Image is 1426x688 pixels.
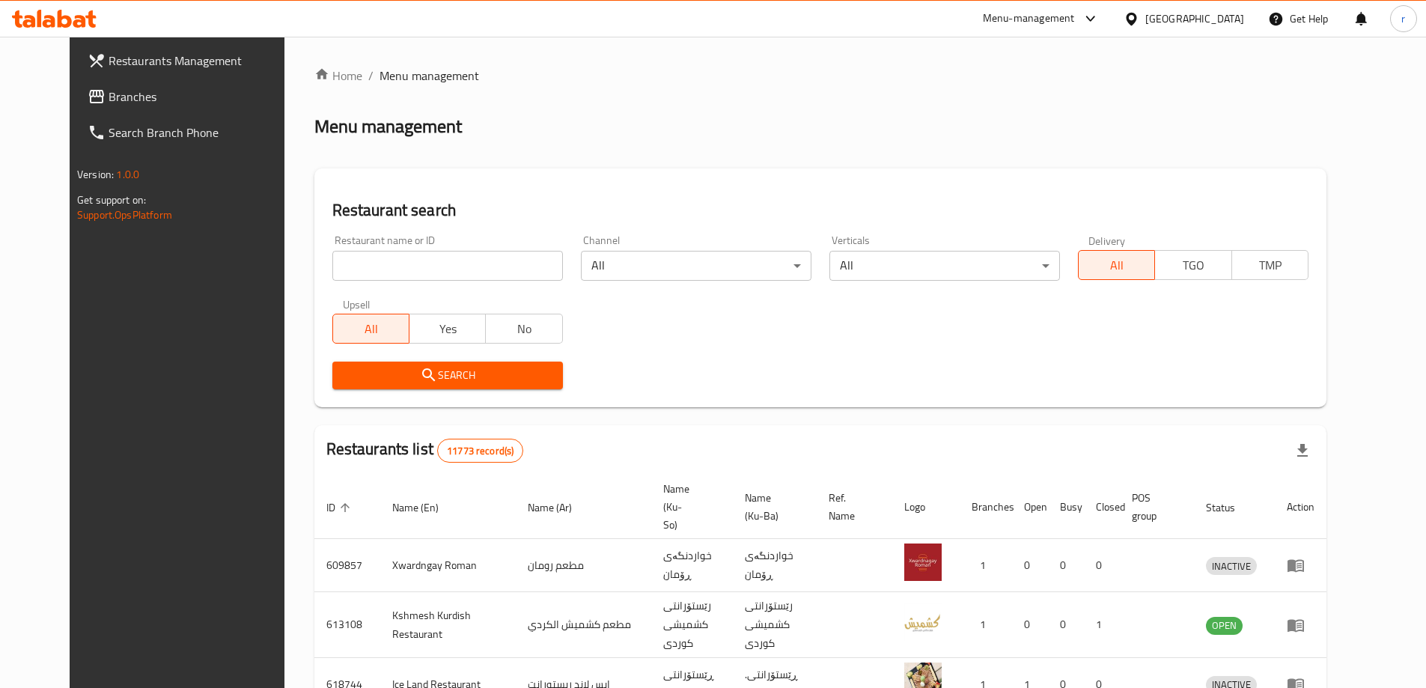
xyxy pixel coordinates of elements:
[380,67,479,85] span: Menu management
[1084,539,1120,592] td: 0
[77,165,114,184] span: Version:
[392,499,458,517] span: Name (En)
[904,603,942,641] img: Kshmesh Kurdish Restaurant
[1012,475,1048,539] th: Open
[77,190,146,210] span: Get support on:
[438,444,522,458] span: 11773 record(s)
[651,539,733,592] td: خواردنگەی ڕۆمان
[76,115,308,150] a: Search Branch Phone
[745,489,799,525] span: Name (Ku-Ba)
[1048,539,1084,592] td: 0
[109,52,296,70] span: Restaurants Management
[663,480,715,534] span: Name (Ku-So)
[1287,616,1314,634] div: Menu
[516,539,651,592] td: مطعم رومان
[1085,255,1149,276] span: All
[516,592,651,658] td: مطعم كشميش الكردي
[344,366,551,385] span: Search
[437,439,523,463] div: Total records count
[1084,592,1120,658] td: 1
[314,539,380,592] td: 609857
[960,539,1012,592] td: 1
[960,592,1012,658] td: 1
[326,499,355,517] span: ID
[1012,592,1048,658] td: 0
[343,299,371,309] label: Upsell
[983,10,1075,28] div: Menu-management
[829,251,1060,281] div: All
[1154,250,1231,280] button: TGO
[109,88,296,106] span: Branches
[1285,433,1320,469] div: Export file
[651,592,733,658] td: رێستۆرانتی کشمیشى كوردى
[1206,557,1257,575] div: INACTIVE
[380,592,516,658] td: Kshmesh Kurdish Restaurant
[1048,592,1084,658] td: 0
[733,592,817,658] td: رێستۆرانتی کشمیشى كوردى
[332,362,563,389] button: Search
[1048,475,1084,539] th: Busy
[1012,539,1048,592] td: 0
[1206,617,1243,634] span: OPEN
[332,251,563,281] input: Search for restaurant name or ID..
[1206,558,1257,575] span: INACTIVE
[368,67,374,85] li: /
[1231,250,1308,280] button: TMP
[904,544,942,581] img: Xwardngay Roman
[76,43,308,79] a: Restaurants Management
[1275,475,1326,539] th: Action
[77,205,172,225] a: Support.OpsPlatform
[492,318,556,340] span: No
[581,251,811,281] div: All
[1084,475,1120,539] th: Closed
[528,499,591,517] span: Name (Ar)
[314,115,462,138] h2: Menu management
[314,67,362,85] a: Home
[380,539,516,592] td: Xwardngay Roman
[339,318,403,340] span: All
[76,79,308,115] a: Branches
[485,314,562,344] button: No
[1132,489,1176,525] span: POS group
[409,314,486,344] button: Yes
[116,165,139,184] span: 1.0.0
[1145,10,1244,27] div: [GEOGRAPHIC_DATA]
[314,67,1326,85] nav: breadcrumb
[1238,255,1302,276] span: TMP
[1206,617,1243,635] div: OPEN
[1401,10,1405,27] span: r
[733,539,817,592] td: خواردنگەی ڕۆمان
[829,489,874,525] span: Ref. Name
[326,438,524,463] h2: Restaurants list
[109,124,296,141] span: Search Branch Phone
[1088,235,1126,246] label: Delivery
[892,475,960,539] th: Logo
[1078,250,1155,280] button: All
[332,199,1308,222] h2: Restaurant search
[332,314,409,344] button: All
[960,475,1012,539] th: Branches
[314,592,380,658] td: 613108
[1161,255,1225,276] span: TGO
[1287,556,1314,574] div: Menu
[415,318,480,340] span: Yes
[1206,499,1255,517] span: Status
